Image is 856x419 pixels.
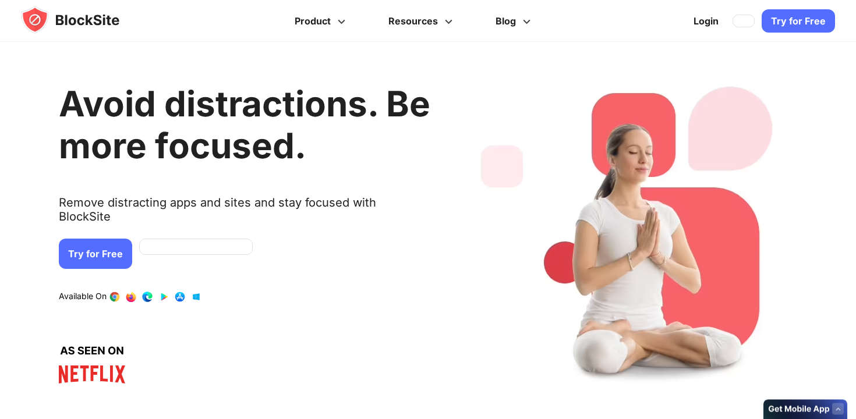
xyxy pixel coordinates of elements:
a: Login [687,7,726,35]
img: blocksite-icon.5d769676.svg [21,6,142,34]
text: Remove distracting apps and sites and stay focused with BlockSite [59,196,430,233]
a: Try for Free [762,9,835,33]
text: Available On [59,291,107,303]
h1: Avoid distractions. Be more focused. [59,83,430,166]
a: Try for Free [59,239,132,269]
